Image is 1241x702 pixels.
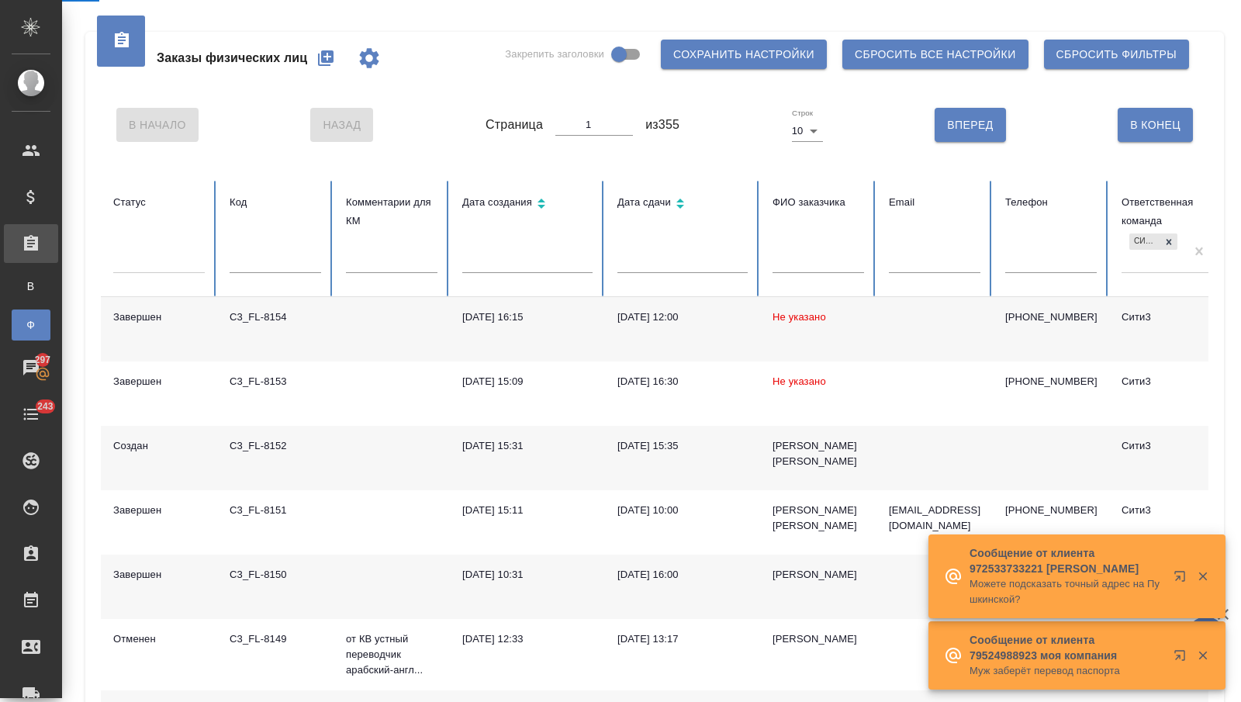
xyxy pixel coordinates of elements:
[970,545,1163,576] p: Сообщение от клиента 972533733221 [PERSON_NAME]
[4,395,58,434] a: 243
[1005,503,1097,518] p: [PHONE_NUMBER]
[12,271,50,302] a: В
[462,374,593,389] div: [DATE] 15:09
[486,116,543,134] span: Страница
[1005,193,1097,212] div: Телефон
[1187,569,1219,583] button: Закрыть
[113,503,205,518] div: Завершен
[773,193,864,212] div: ФИО заказчика
[673,45,814,64] span: Сохранить настройки
[19,317,43,333] span: Ф
[842,40,1028,69] button: Сбросить все настройки
[1122,310,1213,325] div: Сити3
[661,40,827,69] button: Сохранить настройки
[26,352,60,368] span: 297
[157,49,307,67] span: Заказы физических лиц
[617,438,748,454] div: [DATE] 15:35
[1130,116,1181,135] span: В Конец
[462,631,593,647] div: [DATE] 12:33
[970,632,1163,663] p: Сообщение от клиента 79524988923 моя компания
[889,503,980,534] p: [EMAIL_ADDRESS][DOMAIN_NAME]
[230,193,321,212] div: Код
[792,120,823,142] div: 10
[462,503,593,518] div: [DATE] 15:11
[947,116,993,135] span: Вперед
[645,116,679,134] span: из 355
[230,438,321,454] div: C3_FL-8152
[346,631,437,678] p: от КВ устный переводчик арабский-англ...
[773,438,864,469] div: [PERSON_NAME] [PERSON_NAME]
[230,567,321,583] div: C3_FL-8150
[113,567,205,583] div: Завершен
[113,631,205,647] div: Отменен
[1056,45,1177,64] span: Сбросить фильтры
[113,438,205,454] div: Создан
[1164,640,1201,677] button: Открыть в новой вкладке
[113,374,205,389] div: Завершен
[617,193,748,216] div: Сортировка
[230,503,321,518] div: C3_FL-8151
[1129,233,1160,250] div: Сити3
[113,193,205,212] div: Статус
[617,631,748,647] div: [DATE] 13:17
[773,567,864,583] div: [PERSON_NAME]
[4,348,58,387] a: 297
[935,108,1005,142] button: Вперед
[1122,193,1213,230] div: Ответственная команда
[1122,438,1213,454] div: Сити3
[28,399,63,414] span: 243
[970,663,1163,679] p: Муж заберёт перевод паспорта
[1005,310,1097,325] p: [PHONE_NUMBER]
[889,193,980,212] div: Email
[617,310,748,325] div: [DATE] 12:00
[617,374,748,389] div: [DATE] 16:30
[773,503,864,534] div: [PERSON_NAME] [PERSON_NAME]
[462,193,593,216] div: Сортировка
[19,278,43,294] span: В
[773,631,864,647] div: [PERSON_NAME]
[1164,561,1201,598] button: Открыть в новой вкладке
[855,45,1016,64] span: Сбросить все настройки
[505,47,604,62] span: Закрепить заголовки
[462,438,593,454] div: [DATE] 15:31
[113,310,205,325] div: Завершен
[1044,40,1189,69] button: Сбросить фильтры
[346,193,437,230] div: Комментарии для КМ
[792,109,813,117] label: Строк
[1122,503,1213,518] div: Сити3
[773,375,826,387] span: Не указано
[970,576,1163,607] p: Можете подсказать точный адрес на Пушкинской?
[230,374,321,389] div: C3_FL-8153
[1122,374,1213,389] div: Сити3
[617,503,748,518] div: [DATE] 10:00
[462,567,593,583] div: [DATE] 10:31
[1187,648,1219,662] button: Закрыть
[1118,108,1193,142] button: В Конец
[12,310,50,341] a: Ф
[462,310,593,325] div: [DATE] 16:15
[617,567,748,583] div: [DATE] 16:00
[773,311,826,323] span: Не указано
[307,40,344,77] button: Создать
[230,310,321,325] div: C3_FL-8154
[1005,374,1097,389] p: [PHONE_NUMBER]
[230,631,321,647] div: C3_FL-8149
